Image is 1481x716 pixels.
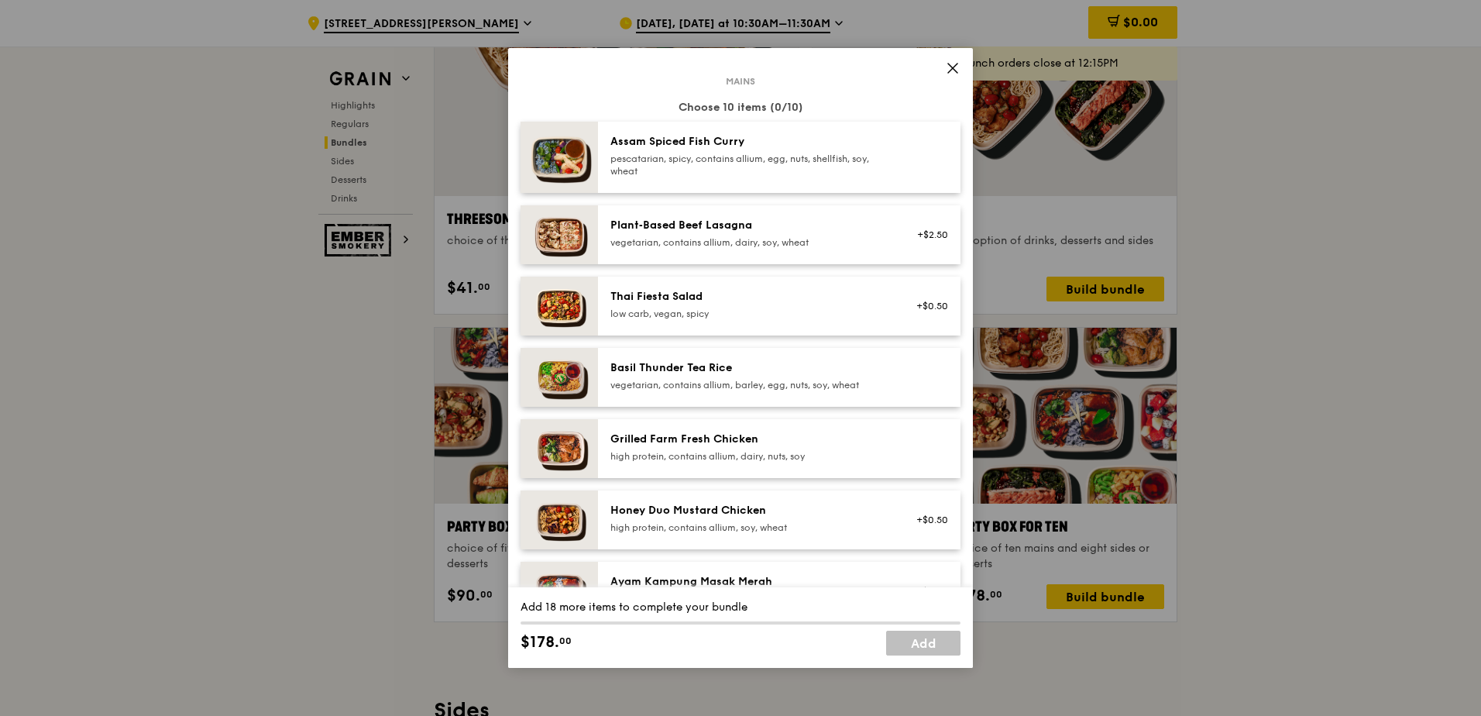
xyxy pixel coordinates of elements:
[521,562,598,621] img: daily_normal_Ayam_Kampung_Masak_Merah_Horizontal_.jpg
[610,236,888,249] div: vegetarian, contains allium, dairy, soy, wheat
[610,574,888,590] div: Ayam Kampung Masak Merah
[521,122,598,193] img: daily_normal_Assam_Spiced_Fish_Curry__Horizontal_.jpg
[907,229,948,241] div: +$2.50
[521,205,598,264] img: daily_normal_Citrusy-Cauliflower-Plant-Based-Lasagna-HORZ.jpg
[521,277,598,336] img: daily_normal_Thai_Fiesta_Salad__Horizontal_.jpg
[610,134,888,150] div: Assam Spiced Fish Curry
[886,631,960,656] a: Add
[907,300,948,312] div: +$0.50
[610,522,888,534] div: high protein, contains allium, soy, wheat
[907,514,948,526] div: +$0.50
[610,360,888,376] div: Basil Thunder Tea Rice
[610,450,888,463] div: high protein, contains allium, dairy, nuts, soy
[610,503,888,518] div: Honey Duo Mustard Chicken
[559,635,572,647] span: 00
[610,379,888,391] div: vegetarian, contains allium, barley, egg, nuts, soy, wheat
[521,600,960,615] div: Add 18 more items to complete your bundle
[521,631,559,654] span: $178.
[610,153,888,177] div: pescatarian, spicy, contains allium, egg, nuts, shellfish, soy, wheat
[610,308,888,320] div: low carb, vegan, spicy
[610,432,888,447] div: Grilled Farm Fresh Chicken
[521,100,960,115] div: Choose 10 items (0/10)
[521,419,598,478] img: daily_normal_HORZ-Grilled-Farm-Fresh-Chicken.jpg
[610,218,888,233] div: Plant‑Based Beef Lasagna
[521,491,598,549] img: daily_normal_Honey_Duo_Mustard_Chicken__Horizontal_.jpg
[720,75,761,88] span: Mains
[610,289,888,305] div: Thai Fiesta Salad
[521,348,598,407] img: daily_normal_HORZ-Basil-Thunder-Tea-Rice.jpg
[907,585,948,597] div: +$0.50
